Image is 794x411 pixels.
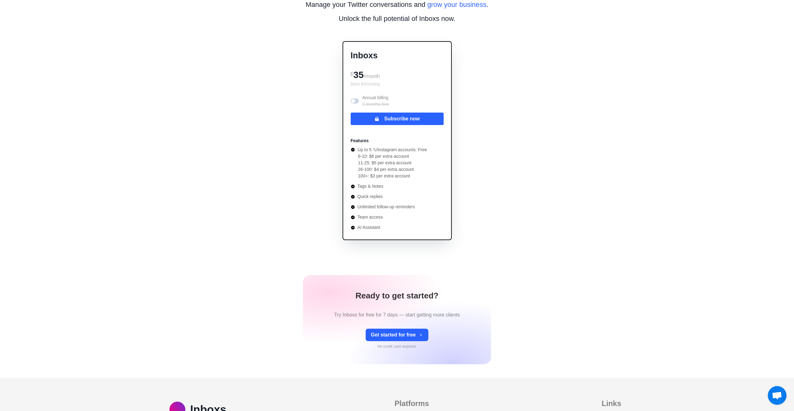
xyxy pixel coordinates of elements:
[351,49,444,62] p: Inboxs
[366,329,428,341] button: Get started for free
[768,386,787,405] div: Açık sohbet
[339,13,455,24] p: Unlock the full potential of Inboxs now.
[602,399,621,408] b: Links
[356,290,439,301] h1: Ready to get started?
[351,113,444,125] button: Subscribe now
[363,101,389,108] p: 2 months free
[427,1,487,8] span: grow your business
[350,71,353,77] span: $
[358,166,427,173] li: 26-100: $4 per extra account
[351,138,369,144] p: Features
[351,67,444,81] div: 35
[351,193,427,200] li: Quick replies
[358,160,427,166] li: 11-25: $5 per extra account
[394,399,429,408] b: Platforms
[351,224,427,231] li: AI Assistant
[351,81,444,87] p: Billed $ 35 monthly
[364,73,380,79] span: /month
[351,183,427,190] li: Tags & Notes
[351,204,427,210] li: Unlimited follow-up reminders
[358,153,427,160] li: 6-10: $6 per extra account
[351,214,427,220] li: Team access
[358,147,427,153] p: Up to 5 𝕏/Instagram accounts: Free
[334,311,460,319] p: Try Inboxs for free for 7 days — start getting more clients
[363,94,389,108] p: Annual billing
[378,344,416,349] p: No credit card required.
[358,173,427,179] li: 100+: $3 per extra account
